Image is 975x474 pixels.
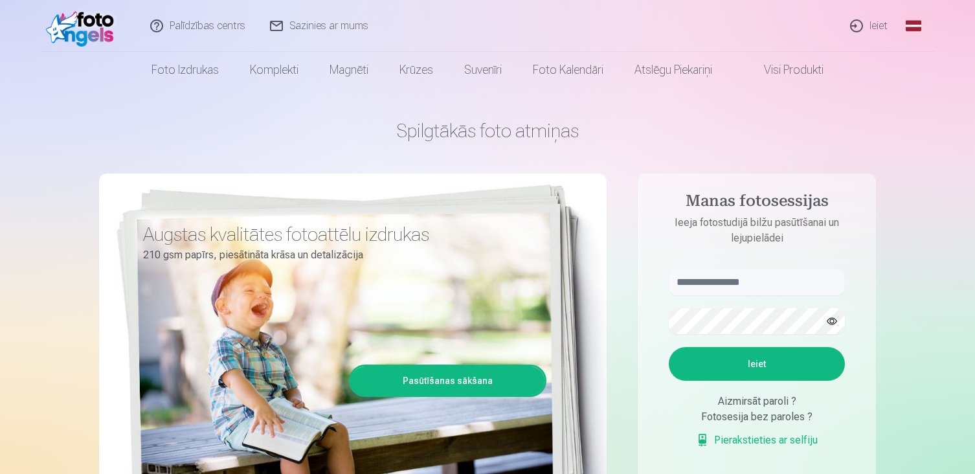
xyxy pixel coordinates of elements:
p: 210 gsm papīrs, piesātināta krāsa un detalizācija [143,246,537,264]
a: Atslēgu piekariņi [619,52,728,88]
div: Aizmirsāt paroli ? [669,394,845,409]
h3: Augstas kvalitātes fotoattēlu izdrukas [143,223,537,246]
a: Pasūtīšanas sākšana [351,367,544,395]
a: Pierakstieties ar selfiju [696,433,818,448]
a: Krūzes [384,52,449,88]
a: Foto izdrukas [136,52,234,88]
a: Magnēti [314,52,384,88]
a: Foto kalendāri [517,52,619,88]
p: Ieeja fotostudijā bilžu pasūtīšanai un lejupielādei [656,215,858,246]
button: Ieiet [669,347,845,381]
img: /fa1 [46,5,120,47]
h1: Spilgtākās foto atmiņas [99,119,876,142]
a: Suvenīri [449,52,517,88]
h4: Manas fotosessijas [656,192,858,215]
a: Visi produkti [728,52,839,88]
div: Fotosesija bez paroles ? [669,409,845,425]
a: Komplekti [234,52,314,88]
